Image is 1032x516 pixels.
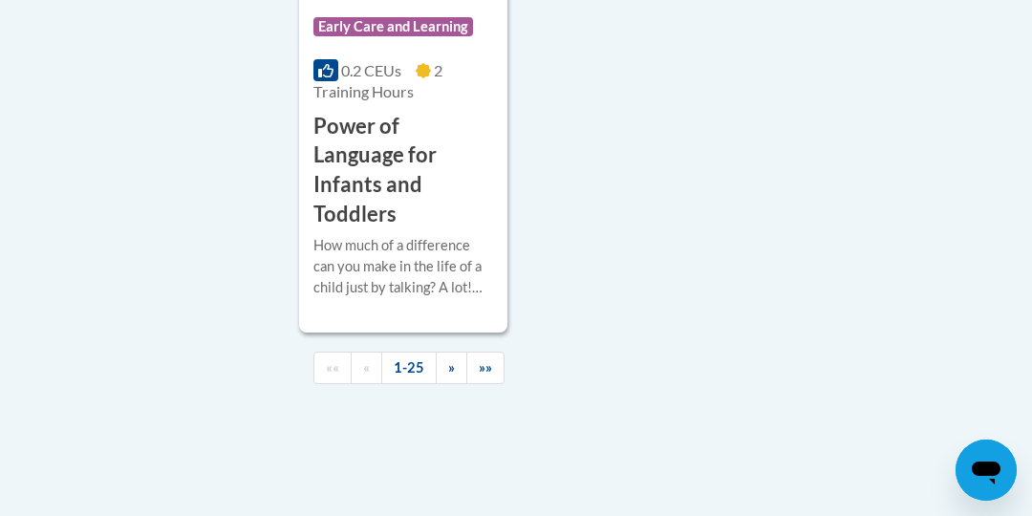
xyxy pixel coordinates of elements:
span: 0.2 CEUs [341,61,401,79]
span: «« [326,359,339,376]
a: Begining [313,352,352,385]
h3: Power of Language for Infants and Toddlers [313,112,493,229]
span: « [363,359,370,376]
span: 2 Training Hours [313,61,442,100]
div: How much of a difference can you make in the life of a child just by talking? A lot! You can help... [313,235,493,298]
span: » [448,359,455,376]
span: Early Care and Learning [313,17,473,36]
a: Next [436,352,467,385]
a: 1-25 [381,352,437,385]
span: »» [479,359,492,376]
iframe: Button to launch messaging window, conversation in progress [956,440,1017,501]
a: End [466,352,505,385]
a: Previous [351,352,382,385]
